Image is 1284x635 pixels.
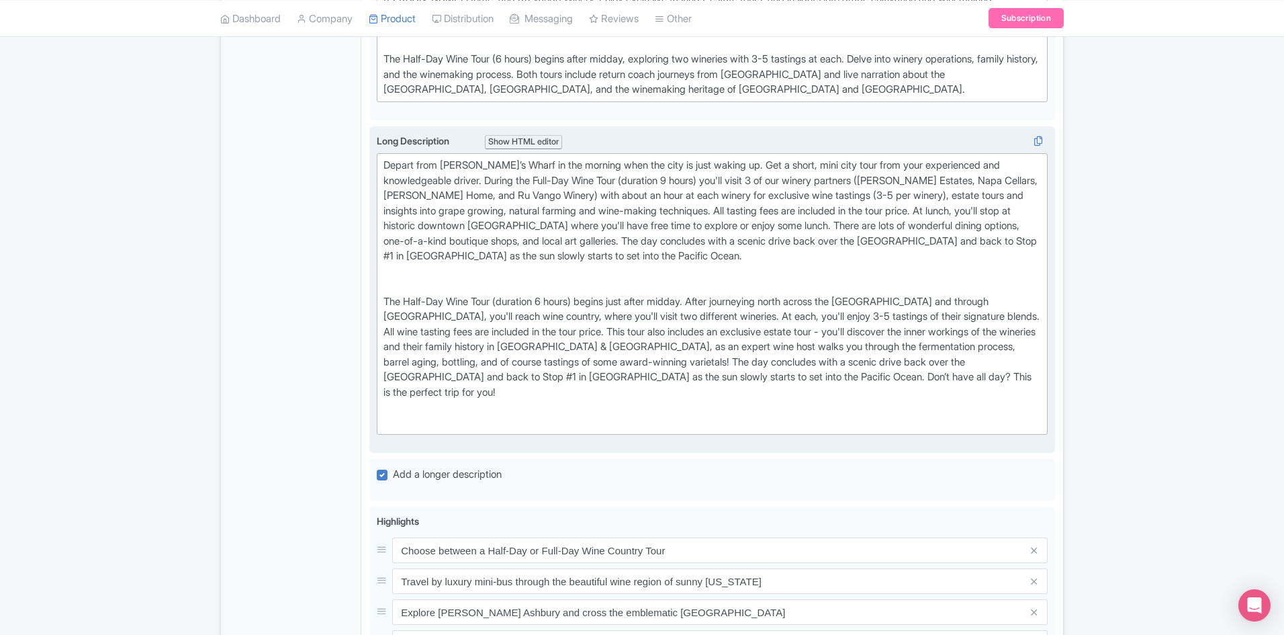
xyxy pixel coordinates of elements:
span: Long Description [377,135,451,146]
span: Add a longer description [393,468,502,480]
div: The Half-Day Wine Tour (duration 6 hours) begins just after midday. After journeying north across... [383,294,1041,431]
div: Show HTML editor [485,135,562,149]
span: Highlights [377,515,419,527]
div: Open Intercom Messenger [1238,589,1271,622]
div: Depart from [PERSON_NAME]’s Wharf in the morning when the city is just waking up. Get a short, mi... [383,158,1041,264]
a: Subscription [989,8,1064,28]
